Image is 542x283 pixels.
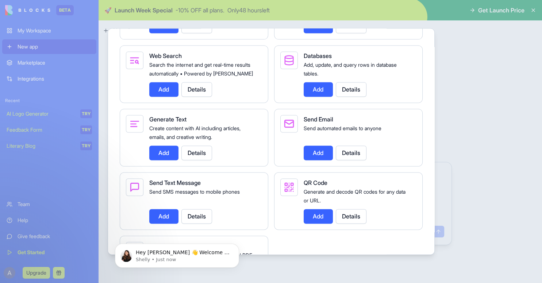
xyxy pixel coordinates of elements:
span: Generate and decode QR codes for any data or URL. [304,189,405,204]
button: Add [149,19,178,34]
button: Add [149,82,178,97]
button: Details [181,209,212,224]
span: Send automated emails to anyone [304,125,381,132]
button: Details [181,146,212,160]
span: Send SMS messages to mobile phones [149,189,240,195]
span: QR Code [304,179,327,187]
span: Create content with AI including articles, emails, and creative writing. [149,125,241,140]
button: Details [336,146,366,160]
span: Send Text Message [149,179,201,187]
button: Add [304,146,333,160]
button: Details [336,209,366,224]
span: Send Email [304,116,333,123]
button: Add [304,209,333,224]
span: Web Search [149,53,182,60]
button: Add [149,209,178,224]
button: Add [304,82,333,97]
span: Search the internet and get real-time results automatically • Powered by [PERSON_NAME] [149,62,253,77]
button: Add [149,146,178,160]
button: Details [336,19,366,34]
button: Add [304,19,333,34]
span: Generate Text [149,116,187,123]
button: Details [336,82,366,97]
button: Details [181,82,212,97]
button: Details [181,19,212,34]
span: Databases [304,53,332,60]
iframe: Intercom notifications message [104,228,250,279]
span: Add, update, and query rows in database tables. [304,62,397,77]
